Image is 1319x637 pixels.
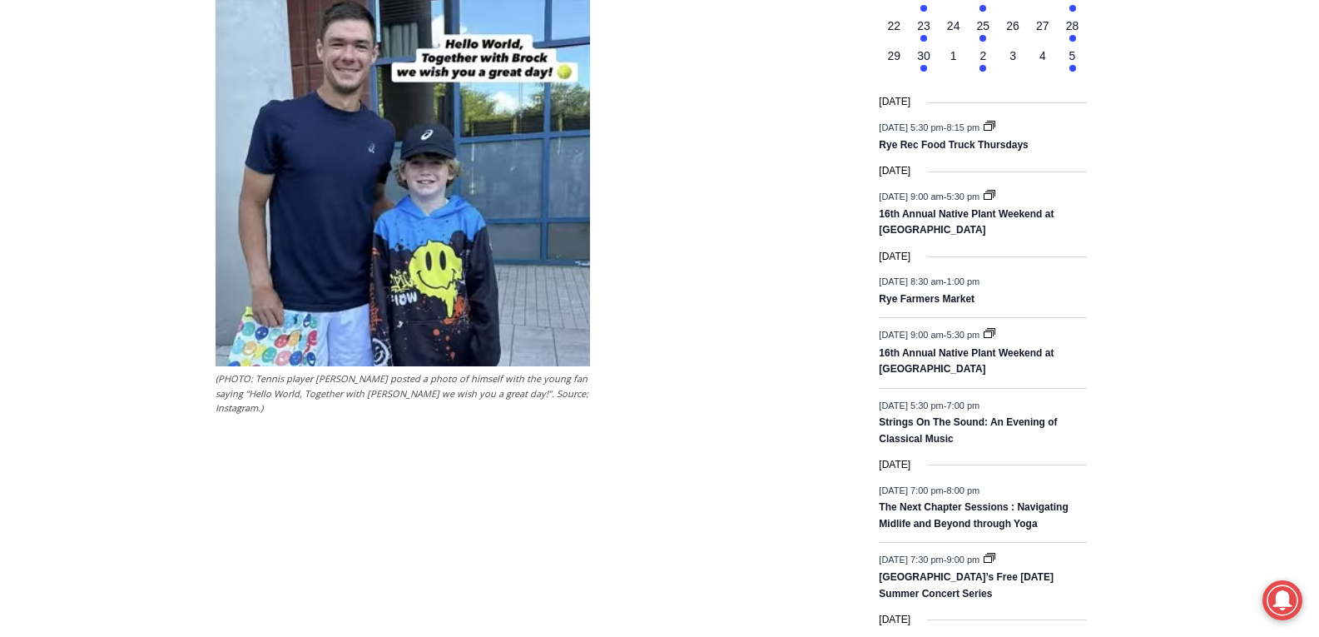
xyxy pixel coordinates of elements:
time: - [879,191,982,201]
button: 5 Has events [1058,47,1088,77]
button: 1 [939,47,969,77]
button: 29 [879,47,909,77]
button: 23 Has events [909,17,939,47]
time: 1 [950,49,957,62]
em: Has events [979,65,986,72]
time: 24 [947,19,960,32]
time: 22 [887,19,900,32]
span: 5:30 pm [946,330,979,340]
em: Has events [1069,35,1076,42]
time: 30 [917,49,930,62]
button: 22 [879,17,909,47]
span: [DATE] 5:30 pm [879,122,943,132]
em: Has events [1069,5,1076,12]
button: 24 [939,17,969,47]
span: 5:30 pm [946,191,979,201]
time: 3 [1009,49,1016,62]
time: [DATE] [879,612,910,628]
time: - [879,276,979,286]
span: 9:00 pm [946,555,979,565]
a: The Next Chapter Sessions : Navigating Midlife and Beyond through Yoga [879,501,1068,530]
time: - [879,555,982,565]
div: Serving [GEOGRAPHIC_DATA] Since [DATE] [109,30,411,46]
span: 8:00 pm [946,485,979,495]
time: 23 [917,19,930,32]
em: Has events [920,65,927,72]
em: Has events [1069,65,1076,72]
button: 30 Has events [909,47,939,77]
span: [DATE] 5:30 pm [879,400,943,410]
a: Rye Farmers Market [879,293,974,306]
time: 25 [977,19,990,32]
a: Rye Rec Food Truck Thursdays [879,139,1028,152]
button: 27 [1028,17,1058,47]
span: 1:00 pm [946,276,979,286]
time: [DATE] [879,457,910,473]
time: 2 [979,49,986,62]
em: Has events [920,35,927,42]
button: 25 Has events [969,17,999,47]
span: Intern @ [DOMAIN_NAME] [435,166,771,203]
button: 3 [998,47,1028,77]
button: 26 [998,17,1028,47]
a: 16th Annual Native Plant Weekend at [GEOGRAPHIC_DATA] [879,208,1054,237]
em: Has events [979,35,986,42]
span: 8:15 pm [946,122,979,132]
time: 29 [887,49,900,62]
time: - [879,485,979,495]
h4: Book [PERSON_NAME]'s Good Humor for Your Event [507,17,579,64]
time: 27 [1036,19,1049,32]
a: 16th Annual Native Plant Weekend at [GEOGRAPHIC_DATA] [879,347,1054,376]
button: 2 Has events [969,47,999,77]
button: 4 [1028,47,1058,77]
a: Strings On The Sound: An Evening of Classical Music [879,416,1057,445]
time: 26 [1006,19,1019,32]
time: - [879,330,982,340]
a: [GEOGRAPHIC_DATA]’s Free [DATE] Summer Concert Series [879,571,1054,600]
a: Book [PERSON_NAME]'s Good Humor for Your Event [494,5,601,76]
img: s_800_809a2aa2-bb6e-4add-8b5e-749ad0704c34.jpeg [403,1,503,76]
span: [DATE] 9:00 am [879,191,943,201]
em: Has events [979,5,986,12]
span: [DATE] 7:30 pm [879,555,943,565]
time: - [879,122,982,132]
time: [DATE] [879,94,910,110]
em: Has events [920,5,927,12]
div: "At the 10am stand-up meeting, each intern gets a chance to take [PERSON_NAME] and the other inte... [420,1,786,162]
span: [DATE] 8:30 am [879,276,943,286]
span: 7:00 pm [946,400,979,410]
time: [DATE] [879,249,910,265]
time: - [879,400,979,410]
time: 4 [1039,49,1046,62]
figcaption: (PHOTO: Tennis player [PERSON_NAME] posted a photo of himself with the young fan saying “Hello Wo... [216,371,590,416]
button: 28 Has events [1058,17,1088,47]
span: [DATE] 7:00 pm [879,485,943,495]
time: 28 [1066,19,1079,32]
time: 5 [1069,49,1076,62]
time: [DATE] [879,163,910,179]
span: [DATE] 9:00 am [879,330,943,340]
a: Intern @ [DOMAIN_NAME] [400,162,806,207]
